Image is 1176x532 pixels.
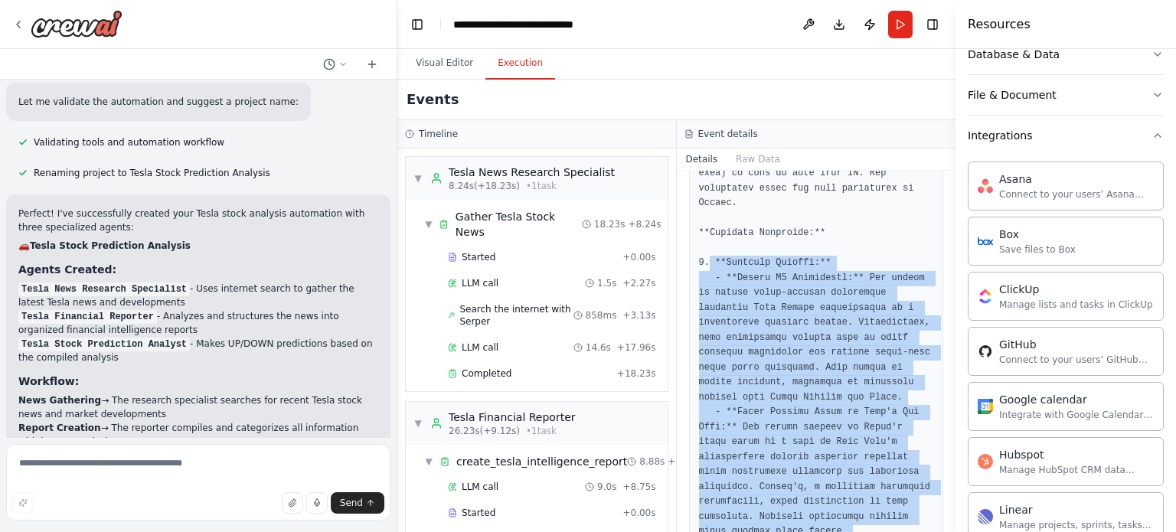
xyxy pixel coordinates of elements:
span: 8.88s [639,455,665,468]
div: Database & Data [968,47,1060,62]
code: Tesla Stock Prediction Analyst [18,338,190,351]
div: Manage lists and tasks in ClickUp [999,299,1153,311]
img: Github [978,344,993,359]
span: ▼ [424,455,433,468]
img: Box [978,233,993,249]
code: Tesla News Research Specialist [18,282,190,296]
span: + 8.24s [628,218,661,230]
div: Tesla Financial Reporter [449,410,576,425]
li: - Makes UP/DOWN predictions based on the compiled analysis [18,337,378,364]
span: Started [462,251,495,263]
div: Integrations [968,128,1032,143]
button: Details [677,149,727,170]
span: • 1 task [526,425,557,437]
span: + 18.23s [617,367,656,380]
button: Start a new chat [360,55,384,73]
div: Box [999,227,1076,242]
span: LLM call [462,277,498,289]
span: Started [462,507,495,519]
span: Renaming project to Tesla Stock Prediction Analysis [34,167,270,179]
div: Connect to your users’ Asana accounts [999,188,1154,201]
button: Visual Editor [403,47,485,80]
div: Asana [999,171,1154,187]
span: LLM call [462,341,498,354]
button: Integrations [968,116,1164,155]
span: 26.23s (+9.12s) [449,425,520,437]
span: + 3.13s [622,309,655,321]
button: Send [331,492,384,514]
span: • 1 task [526,180,557,192]
code: Tesla Financial Reporter [18,310,157,324]
span: Completed [462,367,511,380]
div: Save files to Box [999,243,1076,256]
img: Logo [31,10,122,38]
div: Google calendar [999,392,1154,407]
li: - Uses internet search to gather the latest Tesla news and developments [18,282,378,309]
button: Database & Data [968,34,1164,74]
button: Raw Data [727,149,789,170]
li: - Analyzes and structures the news into organized financial intelligence reports [18,309,378,337]
span: Send [340,497,363,509]
span: 8.24s (+18.23s) [449,180,520,192]
span: + 8.75s [622,481,655,493]
strong: Tesla Stock Prediction Analysis [30,240,191,251]
span: create_tesla_intelligence_report [456,454,627,469]
span: + 0.00s [622,507,655,519]
button: Hide right sidebar [922,14,943,35]
div: Integrate with Google Calendar to manage events, check availability, and access calendar data. [999,409,1154,421]
strong: Agents Created: [18,263,116,276]
span: 18.23s [594,218,626,230]
h2: Events [407,89,459,110]
div: GitHub [999,337,1154,352]
span: 14.6s [586,341,611,354]
li: → The research specialist searches for recent Tesla stock news and market developments [18,393,378,421]
span: Search the internet with Serper [459,303,573,328]
span: 9.0s [597,481,616,493]
nav: breadcrumb [453,17,601,32]
span: + 0.00s [622,251,655,263]
span: 858ms [586,309,617,321]
img: Hubspot [978,454,993,469]
span: ▼ [413,417,423,429]
button: Switch to previous chat [317,55,354,73]
span: ▼ [413,172,423,184]
img: Asana [978,178,993,194]
span: + 26.47s [668,455,707,468]
span: Validating tools and automation workflow [34,136,224,149]
div: Manage HubSpot CRM data including contacts, deals, and companies. [999,464,1154,476]
span: ▼ [424,218,433,230]
div: Tesla News Research Specialist [449,165,615,180]
h3: Event details [698,128,758,140]
img: Google calendar [978,399,993,414]
div: Connect to your users’ GitHub accounts [999,354,1154,366]
button: File & Document [968,75,1164,115]
div: Manage projects, sprints, tasks, and bug tracking in Linear [999,519,1154,531]
span: 1.5s [597,277,616,289]
strong: News Gathering [18,395,101,406]
button: Execution [485,47,555,80]
div: Linear [999,502,1154,517]
p: Perfect! I've successfully created your Tesla stock analysis automation with three specialized ag... [18,207,378,234]
img: Linear [978,509,993,524]
div: ClickUp [999,282,1153,297]
h3: Timeline [419,128,458,140]
button: Click to speak your automation idea [306,492,328,514]
strong: Report Creation [18,423,101,433]
li: → The reporter compiles and categorizes all information with impact analysis [18,421,378,449]
span: + 2.27s [622,277,655,289]
span: + 17.96s [617,341,656,354]
h2: 🚗 [18,239,378,253]
div: Hubspot [999,447,1154,462]
button: Improve this prompt [12,492,34,514]
div: File & Document [968,87,1057,103]
span: LLM call [462,481,498,493]
img: Clickup [978,289,993,304]
p: Let me validate the automation and suggest a project name: [18,95,299,109]
h4: Resources [968,15,1031,34]
button: Hide left sidebar [407,14,428,35]
span: Gather Tesla Stock News [456,209,582,240]
button: Upload files [282,492,303,514]
strong: Workflow: [18,375,79,387]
